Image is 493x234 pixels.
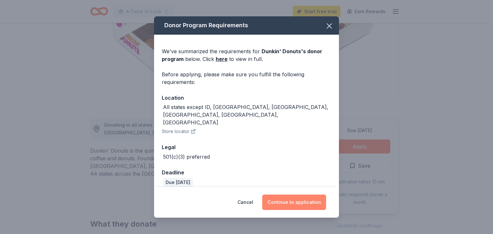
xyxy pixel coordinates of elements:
button: Store locator [162,128,196,135]
button: Cancel [238,195,253,210]
div: 501(c)(3) preferred [163,153,210,161]
div: Legal [162,143,331,151]
div: Location [162,94,331,102]
div: Due [DATE] [163,178,193,187]
div: We've summarized the requirements for below. Click to view in full. [162,47,331,63]
div: Deadline [162,168,331,177]
a: here [216,55,228,63]
div: All states except ID, [GEOGRAPHIC_DATA], [GEOGRAPHIC_DATA], [GEOGRAPHIC_DATA], [GEOGRAPHIC_DATA],... [163,103,331,126]
button: Continue to application [262,195,326,210]
div: Before applying, please make sure you fulfill the following requirements: [162,71,331,86]
div: Donor Program Requirements [154,16,339,35]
